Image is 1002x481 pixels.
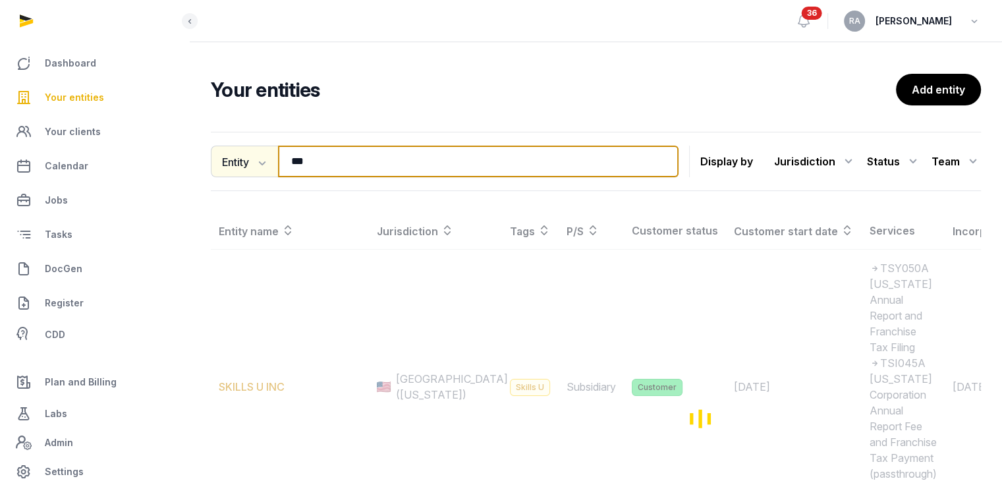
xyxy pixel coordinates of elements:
a: Plan and Billing [11,366,179,398]
a: Calendar [11,150,179,182]
span: 36 [802,7,822,20]
a: Jobs [11,184,179,216]
a: Dashboard [11,47,179,79]
span: Dashboard [45,55,96,71]
p: Display by [700,151,753,172]
span: Calendar [45,158,88,174]
a: Admin [11,430,179,456]
span: Register [45,295,84,311]
a: Add entity [896,74,981,105]
span: Plan and Billing [45,374,117,390]
span: DocGen [45,261,82,277]
a: Your clients [11,116,179,148]
a: Register [11,287,179,319]
a: CDD [11,322,179,348]
span: Tasks [45,227,72,242]
button: Entity [211,146,278,177]
button: RA [844,11,865,32]
div: Jurisdiction [774,151,856,172]
a: DocGen [11,253,179,285]
span: Settings [45,464,84,480]
span: CDD [45,327,65,343]
span: RA [849,17,860,25]
span: Jobs [45,192,68,208]
div: Status [867,151,921,172]
a: Tasks [11,219,179,250]
span: Your clients [45,124,101,140]
span: Your entities [45,90,104,105]
div: Team [932,151,981,172]
a: Labs [11,398,179,430]
span: [PERSON_NAME] [876,13,952,29]
a: Your entities [11,82,179,113]
h2: Your entities [211,78,896,101]
span: Admin [45,435,73,451]
span: Labs [45,406,67,422]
